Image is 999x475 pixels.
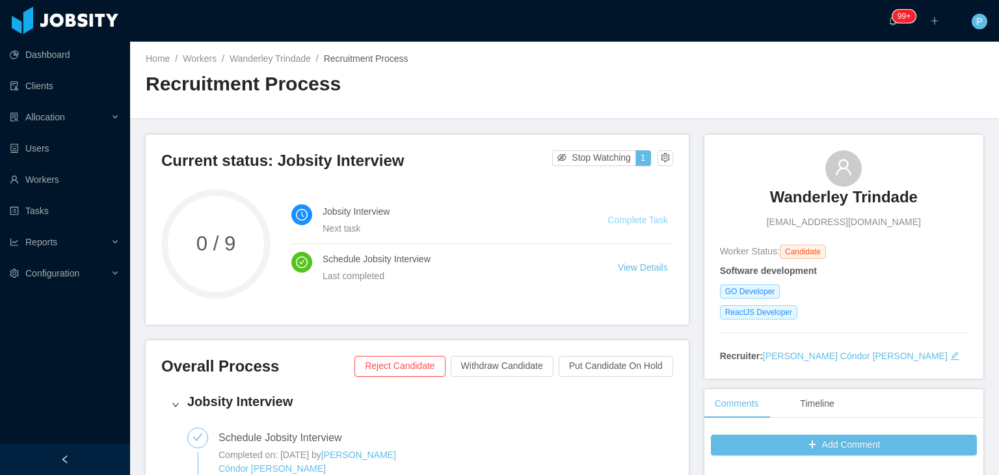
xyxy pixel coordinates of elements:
a: Wanderley Trindade [770,187,918,215]
a: icon: pie-chartDashboard [10,42,120,68]
div: Schedule Jobsity Interview [219,428,352,448]
h2: Recruitment Process [146,71,565,98]
button: Withdraw Candidate [451,356,553,377]
i: icon: check [193,432,203,442]
span: Allocation [25,112,65,122]
div: Timeline [790,389,844,418]
i: icon: clock-circle [296,209,308,221]
div: Last completed [323,269,587,283]
span: ReactJS Developer [720,305,797,319]
a: Complete Task [607,215,667,225]
span: Worker Status: [720,246,780,256]
div: Comments [704,389,769,418]
i: icon: right [172,401,180,409]
a: Workers [183,53,217,64]
a: icon: userWorkers [10,167,120,193]
span: 0 / 9 [161,234,271,254]
div: icon: rightJobsity Interview [161,385,673,425]
button: icon: eye-invisibleStop Watching [552,150,636,166]
strong: Recruiter: [720,351,763,361]
button: Reject Candidate [354,356,445,377]
span: Recruitment Process [324,53,408,64]
span: GO Developer [720,284,780,299]
a: View Details [618,262,668,273]
span: Candidate [780,245,826,259]
i: icon: user [834,158,853,176]
i: icon: solution [10,113,19,122]
span: P [976,14,982,29]
button: icon: setting [658,150,673,166]
div: Next task [323,221,576,236]
a: [PERSON_NAME] Cóndor [PERSON_NAME] [763,351,948,361]
a: Wanderley Trindade [230,53,311,64]
span: [EMAIL_ADDRESS][DOMAIN_NAME] [767,215,921,229]
button: 1 [635,150,651,166]
a: icon: robotUsers [10,135,120,161]
sup: 1718 [892,10,916,23]
button: Put Candidate On Hold [559,356,673,377]
i: icon: plus [930,16,939,25]
a: icon: profileTasks [10,198,120,224]
i: icon: setting [10,269,19,278]
a: icon: auditClients [10,73,120,99]
i: icon: line-chart [10,238,19,247]
span: / [222,53,224,64]
i: icon: check-circle [296,256,308,268]
span: Completed on: [DATE] by [219,450,321,460]
h4: Schedule Jobsity Interview [323,252,587,266]
h3: Current status: Jobsity Interview [161,150,552,171]
strong: Software development [720,265,817,276]
i: icon: edit [950,351,959,360]
button: icon: plusAdd Comment [711,435,977,455]
span: Configuration [25,268,79,278]
h3: Overall Process [161,356,354,377]
i: icon: bell [888,16,898,25]
span: / [316,53,319,64]
span: Reports [25,237,57,247]
h4: Jobsity Interview [323,204,576,219]
h4: Jobsity Interview [187,392,663,411]
a: Home [146,53,170,64]
span: / [175,53,178,64]
h3: Wanderley Trindade [770,187,918,208]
